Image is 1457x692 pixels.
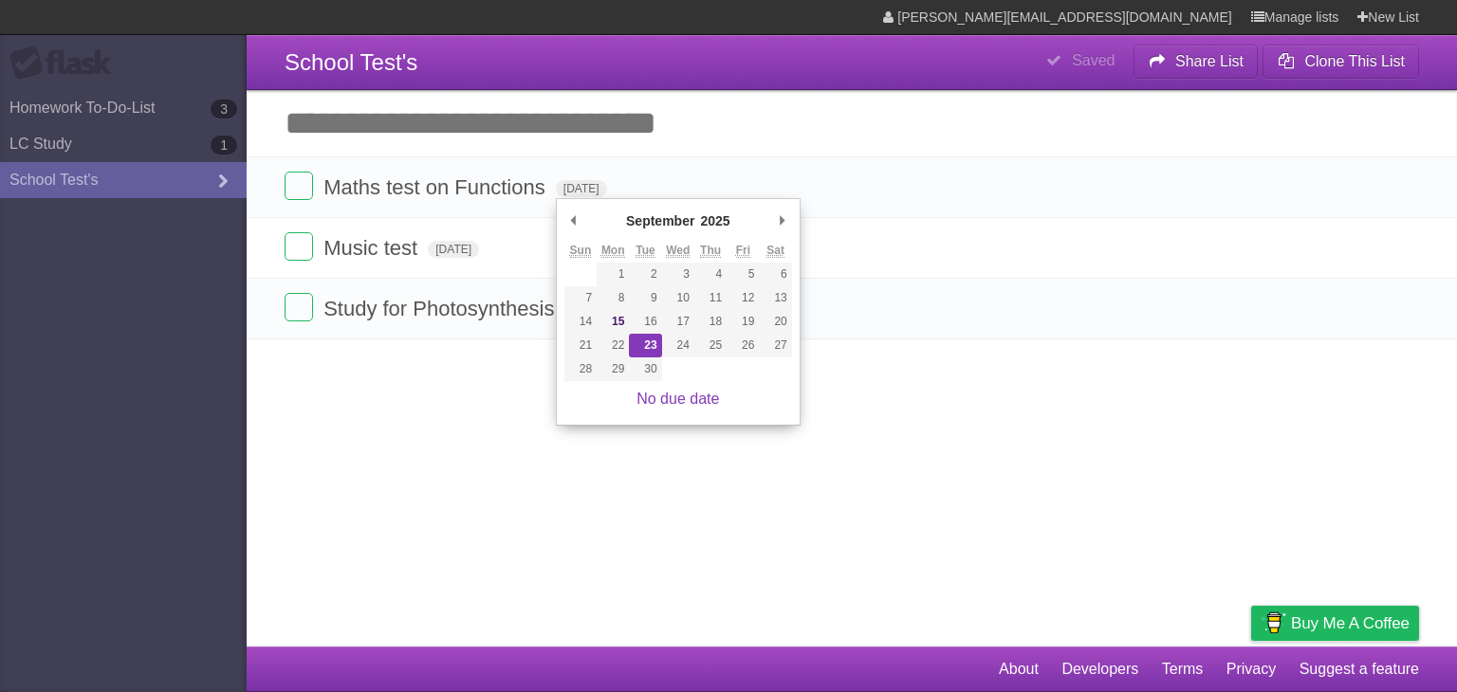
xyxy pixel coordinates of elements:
b: 1 [211,136,237,155]
img: Buy me a coffee [1261,607,1286,639]
span: [DATE] [428,241,479,258]
button: Share List [1134,45,1259,79]
button: 1 [597,263,629,286]
button: 17 [662,310,694,334]
abbr: Friday [736,244,750,258]
button: 8 [597,286,629,310]
abbr: Tuesday [636,244,655,258]
div: Flask [9,46,123,81]
button: Clone This List [1263,45,1419,79]
b: Clone This List [1304,53,1405,69]
b: Share List [1175,53,1244,69]
button: 7 [564,286,597,310]
a: No due date [636,391,719,407]
div: September [623,207,697,235]
button: 28 [564,357,597,381]
span: [DATE] [556,180,607,197]
button: 21 [564,334,597,357]
abbr: Sunday [570,244,592,258]
button: 12 [727,286,759,310]
abbr: Monday [601,244,625,258]
b: Saved [1072,52,1115,68]
button: 15 [597,310,629,334]
a: Suggest a feature [1300,651,1419,687]
button: 6 [759,263,791,286]
button: 9 [629,286,661,310]
button: 27 [759,334,791,357]
button: 30 [629,357,661,381]
a: Buy me a coffee [1251,606,1419,641]
abbr: Wednesday [666,244,690,258]
a: About [999,651,1039,687]
abbr: Saturday [766,244,784,258]
button: 24 [662,334,694,357]
a: Privacy [1226,651,1276,687]
b: 3 [211,100,237,118]
span: Buy me a coffee [1291,607,1410,640]
span: School Test's [285,49,417,75]
label: Done [285,172,313,200]
button: 13 [759,286,791,310]
div: 2025 [697,207,732,235]
button: 19 [727,310,759,334]
a: Developers [1061,651,1138,687]
button: 22 [597,334,629,357]
button: 25 [694,334,727,357]
span: Study for Photosynthesis test [323,297,599,320]
button: 11 [694,286,727,310]
button: 14 [564,310,597,334]
button: 5 [727,263,759,286]
button: 26 [727,334,759,357]
button: 29 [597,357,629,381]
button: 20 [759,310,791,334]
a: Terms [1162,651,1204,687]
button: 23 [629,334,661,357]
button: Next Month [773,207,792,235]
label: Done [285,232,313,261]
span: Maths test on Functions [323,175,550,199]
button: Previous Month [564,207,583,235]
span: Music test [323,236,422,260]
button: 18 [694,310,727,334]
label: Done [285,293,313,321]
button: 4 [694,263,727,286]
button: 10 [662,286,694,310]
button: 3 [662,263,694,286]
abbr: Thursday [700,244,721,258]
button: 2 [629,263,661,286]
button: 16 [629,310,661,334]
